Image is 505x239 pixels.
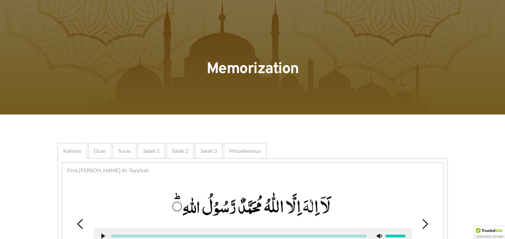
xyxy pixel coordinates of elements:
[63,147,81,155] span: Kalimas
[67,166,149,174] span: First [PERSON_NAME] At-Tayyibah
[201,147,217,155] span: Salah 3
[143,147,160,155] span: Salah 1
[172,147,188,155] span: Salah 2
[474,226,505,239] div: TrustedSite Certified
[229,147,261,155] span: Miscellenious
[94,147,106,155] span: Duas
[118,147,131,155] span: Suras
[207,59,299,79] span: Memorization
